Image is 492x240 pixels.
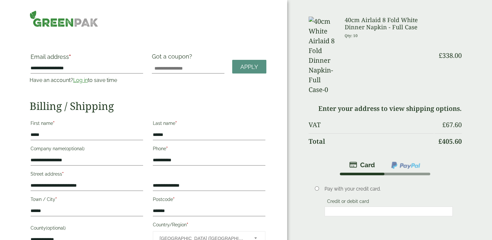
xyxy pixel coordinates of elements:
label: Phone [153,144,265,155]
label: Got a coupon? [152,53,195,63]
abbr: required [55,197,57,202]
img: GreenPak Supplies [30,10,98,27]
th: Total [309,133,434,149]
img: stripe.png [349,161,375,169]
label: Company name [31,144,143,155]
h2: Billing / Shipping [30,100,266,112]
img: 40cm White Airlaid 8 Fold Dinner Napkin-Full Case-0 [309,17,337,95]
span: £ [439,51,442,60]
p: Have an account? to save time [30,76,144,84]
label: Country/Region [153,220,265,231]
bdi: 67.60 [442,120,462,129]
abbr: required [173,197,175,202]
abbr: required [53,121,55,126]
img: ppcp-gateway.png [391,161,421,169]
span: (optional) [65,146,85,151]
span: Apply [240,63,258,71]
label: County [31,223,143,234]
a: Log in [73,77,88,83]
label: Email address [31,54,143,63]
small: Qty: 10 [345,33,358,38]
label: First name [31,119,143,130]
abbr: required [175,121,177,126]
abbr: required [187,222,188,227]
label: Town / City [31,195,143,206]
span: £ [442,120,446,129]
td: Enter your address to view shipping options. [309,101,462,116]
label: Street address [31,169,143,180]
bdi: 405.60 [438,137,462,146]
span: (optional) [46,225,66,231]
bdi: 338.00 [439,51,462,60]
h3: 40cm Airlaid 8 Fold White Dinner Napkin - Full Case [345,17,434,31]
abbr: required [166,146,168,151]
span: £ [438,137,442,146]
a: Apply [232,60,266,74]
label: Credit or debit card [325,199,372,206]
p: Pay with your credit card. [325,185,452,193]
label: Postcode [153,195,265,206]
abbr: required [69,53,71,60]
abbr: required [62,171,64,177]
th: VAT [309,117,434,133]
label: Last name [153,119,265,130]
